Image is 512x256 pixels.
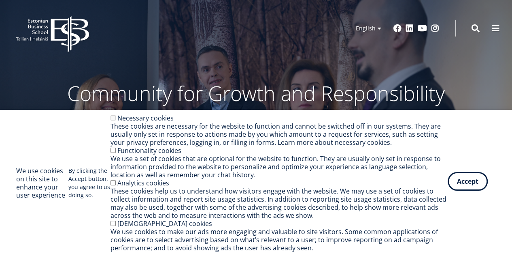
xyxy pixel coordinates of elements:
[110,187,448,219] div: These cookies help us to understand how visitors engage with the website. We may use a set of coo...
[117,179,169,187] label: Analytics cookies
[16,167,68,199] h2: We use cookies on this site to enhance your user experience
[110,228,448,252] div: We use cookies to make our ads more engaging and valuable to site visitors. Some common applicati...
[406,24,414,32] a: Linkedin
[117,114,174,123] label: Necessary cookies
[431,24,439,32] a: Instagram
[418,24,427,32] a: Youtube
[42,81,471,105] p: Community for Growth and Responsibility
[110,155,448,179] div: We use a set of cookies that are optional for the website to function. They are usually only set ...
[393,24,402,32] a: Facebook
[110,122,448,146] div: These cookies are necessary for the website to function and cannot be switched off in our systems...
[117,146,181,155] label: Functionality cookies
[117,219,212,228] label: [DEMOGRAPHIC_DATA] cookies
[448,172,488,191] button: Accept
[68,167,110,199] p: By clicking the Accept button, you agree to us doing so.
